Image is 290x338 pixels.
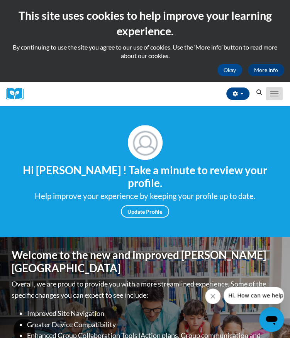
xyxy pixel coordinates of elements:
iframe: Message from company [224,287,284,304]
img: Profile Image [128,125,163,160]
img: Logo brand [6,88,29,100]
a: Cox Campus [6,88,29,100]
button: Search [253,88,265,97]
li: Improved Site Navigation [27,308,278,319]
h2: This site uses cookies to help improve your learning experience. [6,8,284,39]
a: Update Profile [121,205,169,218]
span: Hi. How can we help? [5,5,63,12]
a: More Info [248,64,284,76]
div: Main menu [265,82,284,106]
button: Account Settings [226,88,249,100]
iframe: Button to launch messaging window [259,307,284,332]
li: Greater Device Compatibility [27,319,278,330]
h4: Hi [PERSON_NAME] ! Take a minute to review your profile. [6,164,284,190]
h1: Welcome to the new and improved [PERSON_NAME][GEOGRAPHIC_DATA] [12,249,278,275]
div: Help improve your experience by keeping your profile up to date. [6,190,284,202]
button: Okay [217,64,242,76]
p: By continuing to use the site you agree to our use of cookies. Use the ‘More info’ button to read... [6,43,284,60]
p: Overall, we are proud to provide you with a more streamlined experience. Some of the specific cha... [12,278,278,301]
iframe: Close message [205,288,220,304]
